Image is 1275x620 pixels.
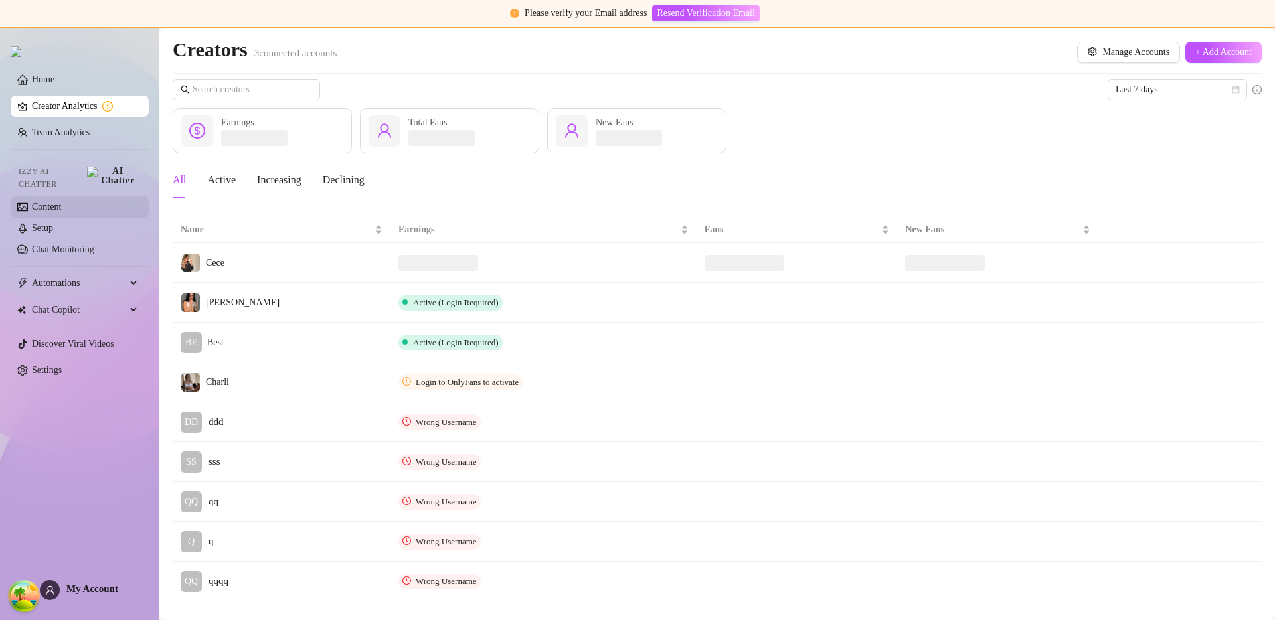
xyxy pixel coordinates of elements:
a: Discover Viral Videos [32,339,114,349]
span: q [209,534,214,550]
img: Cece [181,254,200,272]
span: Active (Login Required) [413,297,499,307]
span: New Fans [905,222,1080,237]
th: Fans [697,217,898,243]
span: DD [185,415,198,429]
span: Chat Copilot [32,299,126,321]
h2: Creators [173,37,337,62]
div: Active [207,172,236,188]
span: user [564,123,580,139]
span: search [181,85,190,94]
span: Fans [705,222,879,237]
span: Q [188,534,195,549]
span: Total Fans [408,117,448,127]
span: My Account [66,583,118,594]
th: Name [173,217,390,243]
button: Manage Accounts [1077,42,1180,63]
a: SSsss [181,451,382,473]
span: clock-circle [402,536,411,545]
a: QQqqqq [181,571,382,592]
span: Name [181,222,372,237]
span: clock-circle [402,417,411,426]
button: Resend Verification Email [652,5,759,21]
a: Chat Monitoring [32,244,94,254]
a: DDddd [181,412,382,433]
a: Team Analytics [32,127,90,137]
button: Open Tanstack query devtools [11,583,37,609]
th: Earnings [390,217,697,243]
div: Please verify your Email address [525,6,647,21]
span: Manage Accounts [1102,47,1169,58]
span: Earnings [398,222,678,237]
th: New Fans [897,217,1098,243]
span: 3 connected accounts [254,48,337,58]
span: clock-circle [402,377,411,386]
span: clock-circle [402,576,411,585]
span: Resend Verification Email [657,8,754,19]
span: Active (Login Required) [413,337,499,347]
span: Wrong Username [416,497,477,506]
span: Izzy AI Chatter [19,165,82,191]
button: + Add Account [1185,42,1262,63]
span: Wrong Username [416,417,477,427]
span: Earnings [221,117,254,127]
span: Login to OnlyFans to activate [416,377,519,387]
img: AI Chatter [87,167,138,185]
input: Search creators [193,82,301,97]
span: qq [209,494,218,510]
span: [PERSON_NAME] [206,297,280,307]
span: Charli [206,377,229,387]
img: Charli [181,373,200,392]
span: Wrong Username [416,536,477,546]
span: user [45,585,55,595]
span: ddd [209,414,224,430]
span: thunderbolt [17,278,28,289]
span: setting [1088,47,1097,56]
span: QQ [185,574,198,589]
span: user [377,123,392,139]
span: Last 7 days [1116,80,1239,100]
span: QQ [185,495,198,509]
a: Creator Analytics exclamation-circle [32,96,138,117]
span: Wrong Username [416,457,477,467]
a: Qq [181,531,382,552]
span: SS [186,455,197,469]
span: BE [185,335,197,350]
span: Best [207,337,224,347]
img: Chat Copilot [17,305,26,315]
span: Cece [206,258,224,268]
div: Increasing [257,172,301,188]
img: logo.svg [11,46,21,57]
a: Settings [32,365,62,375]
span: qqqq [209,574,228,589]
span: sss [209,454,220,470]
span: + Add Account [1195,47,1252,58]
span: clock-circle [402,497,411,505]
span: Wrong Username [416,576,477,586]
span: calendar [1232,86,1240,94]
a: QQqq [181,491,382,512]
a: Content [32,202,61,212]
div: All [173,172,186,188]
a: Home [32,74,54,84]
img: Carmen [181,293,200,312]
div: Declining [323,172,365,188]
span: clock-circle [402,457,411,465]
span: Automations [32,273,126,294]
a: Setup [32,223,53,233]
span: dollar-circle [189,123,205,139]
span: exclamation-circle [510,9,519,18]
span: New Fans [596,117,633,127]
span: info-circle [1252,85,1262,94]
